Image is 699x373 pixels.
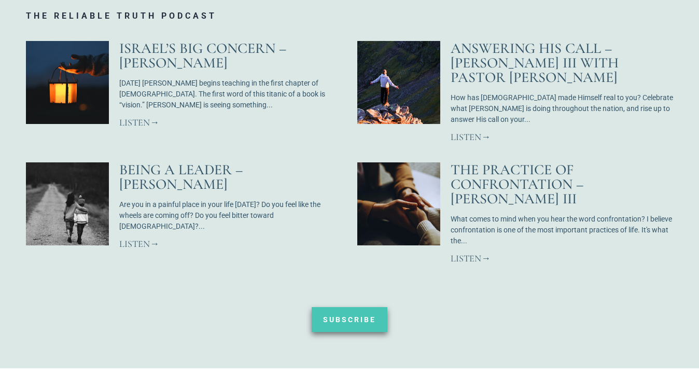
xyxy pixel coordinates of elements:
[451,131,491,143] a: Read more about Answering His Call – Richard E. Simmons III with Pastor Chuck Reich
[312,307,387,332] a: Subscribe
[451,161,583,208] a: The Practice of Confrontation – [PERSON_NAME] III
[451,92,673,125] p: How has [DEMOGRAPHIC_DATA] made Himself real to you? Celebrate what [PERSON_NAME] is doing throug...
[119,78,342,110] p: [DATE] [PERSON_NAME] begins teaching in the first chapter of [DEMOGRAPHIC_DATA]. The first word o...
[119,199,342,232] p: Are you in a painful place in your life [DATE]? Do you feel like the wheels are coming off? Do yo...
[451,253,491,264] a: Read more about The Practice of Confrontation – Richard E. Simmons III
[119,238,159,250] a: Read more about Being a Leader – Jerry Leachman
[119,117,159,128] a: Read more about Israel’s Big Concern – Dr. Mark Gignilliat
[451,39,619,86] a: Answering His Call – [PERSON_NAME] III with Pastor [PERSON_NAME]
[119,39,286,72] a: Israel’s Big Concern – [PERSON_NAME]
[119,161,243,193] a: Being a Leader – [PERSON_NAME]
[26,12,673,20] h3: THE RELIABLE TRUTH PODCAST
[323,316,376,323] span: Subscribe
[451,214,673,246] p: What comes to mind when you hear the word confrontation? I believe confrontation is one of the mo...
